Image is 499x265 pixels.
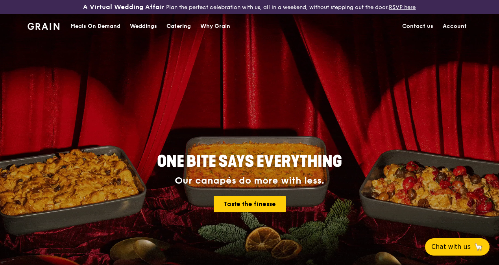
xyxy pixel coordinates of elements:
[196,15,235,38] a: Why Grain
[28,14,59,37] a: GrainGrain
[83,3,416,11] div: Plan the perfect celebration with us, all in a weekend, without stepping out the door.
[474,242,483,252] span: 🦙
[200,15,230,38] div: Why Grain
[157,152,342,171] span: ONE BITE SAYS EVERYTHING
[108,175,391,186] div: Our canapés do more with less.
[130,15,157,38] div: Weddings
[83,3,164,11] h3: A Virtual Wedding Affair
[162,15,196,38] a: Catering
[431,242,471,252] span: Chat with us
[125,15,162,38] a: Weddings
[166,15,191,38] div: Catering
[425,238,490,256] button: Chat with us🦙
[214,196,286,212] a: Taste the finesse
[397,15,438,38] a: Contact us
[28,23,59,30] img: Grain
[438,15,471,38] a: Account
[389,4,416,11] a: RSVP here
[70,15,120,38] div: Meals On Demand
